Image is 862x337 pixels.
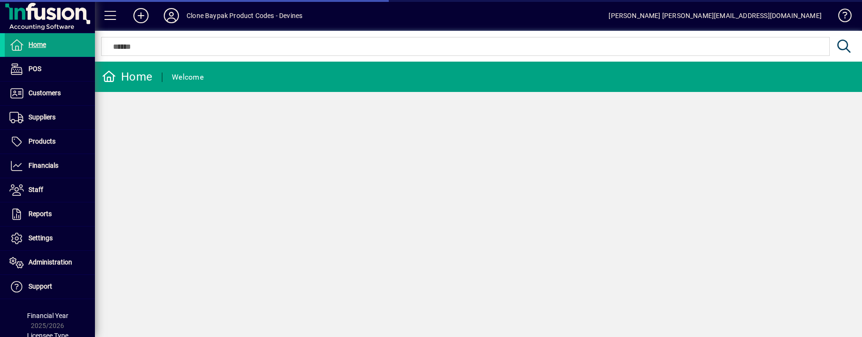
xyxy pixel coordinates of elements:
[28,89,61,97] span: Customers
[5,275,95,299] a: Support
[28,186,43,193] span: Staff
[102,69,152,84] div: Home
[831,2,850,33] a: Knowledge Base
[5,82,95,105] a: Customers
[28,137,56,145] span: Products
[126,7,156,24] button: Add
[5,154,95,178] a: Financials
[27,312,68,319] span: Financial Year
[5,57,95,81] a: POS
[28,282,52,290] span: Support
[28,65,41,73] span: POS
[5,227,95,250] a: Settings
[5,130,95,154] a: Products
[28,113,56,121] span: Suppliers
[156,7,187,24] button: Profile
[28,234,53,242] span: Settings
[28,41,46,48] span: Home
[187,8,302,23] div: Clone Baypak Product Codes - Devines
[28,162,58,169] span: Financials
[28,210,52,218] span: Reports
[5,178,95,202] a: Staff
[28,258,72,266] span: Administration
[5,106,95,129] a: Suppliers
[172,70,204,85] div: Welcome
[5,251,95,274] a: Administration
[5,202,95,226] a: Reports
[609,8,822,23] div: [PERSON_NAME] [PERSON_NAME][EMAIL_ADDRESS][DOMAIN_NAME]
